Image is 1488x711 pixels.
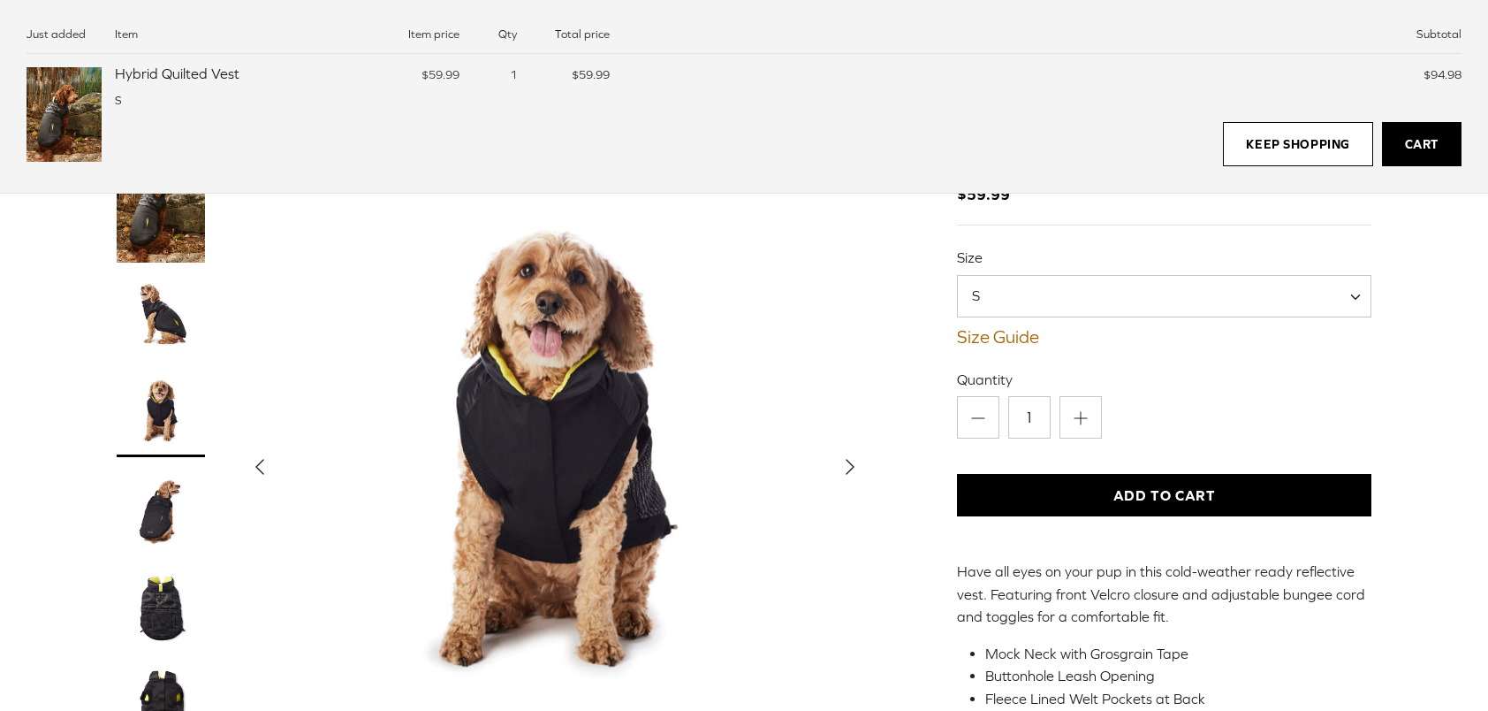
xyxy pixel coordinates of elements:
[421,68,459,81] span: $59.99
[985,665,1357,688] li: Buttonhole Leash Opening
[115,64,362,83] div: Hybrid Quilted Vest
[117,152,205,263] a: Thumbnail Link
[530,27,610,42] div: Total price
[117,466,205,554] a: Thumbnail Link
[957,326,1371,348] a: Size Guide
[957,370,1371,389] label: Quantity
[117,369,205,457] a: Thumbnail Link
[473,27,517,42] div: Qty
[610,27,1461,42] div: Subtotal
[115,27,362,42] div: Item
[831,447,869,486] button: Next
[376,27,459,42] div: Item price
[957,474,1371,516] button: Add to Cart
[957,561,1371,629] p: Have all eyes on your pup in this cold-weather ready reflective vest. Featuring front Velcro clos...
[572,68,610,81] span: $59.99
[958,286,1015,305] span: S
[957,248,1371,267] label: Size
[1382,122,1461,166] a: Cart
[1423,68,1461,81] span: $94.98
[957,275,1371,317] span: S
[27,67,102,162] img: Hybrid Quilted Vest
[27,27,102,42] div: Just added
[115,94,122,107] span: S
[1223,122,1372,166] a: Keep Shopping
[510,68,517,81] span: 1
[985,643,1357,666] li: Mock Neck with Grosgrain Tape
[240,447,279,486] button: Previous
[985,688,1357,711] li: Fleece Lined Welt Pockets at Back
[117,563,205,652] a: Thumbnail Link
[1008,396,1051,439] input: Quantity
[117,271,205,360] a: Thumbnail Link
